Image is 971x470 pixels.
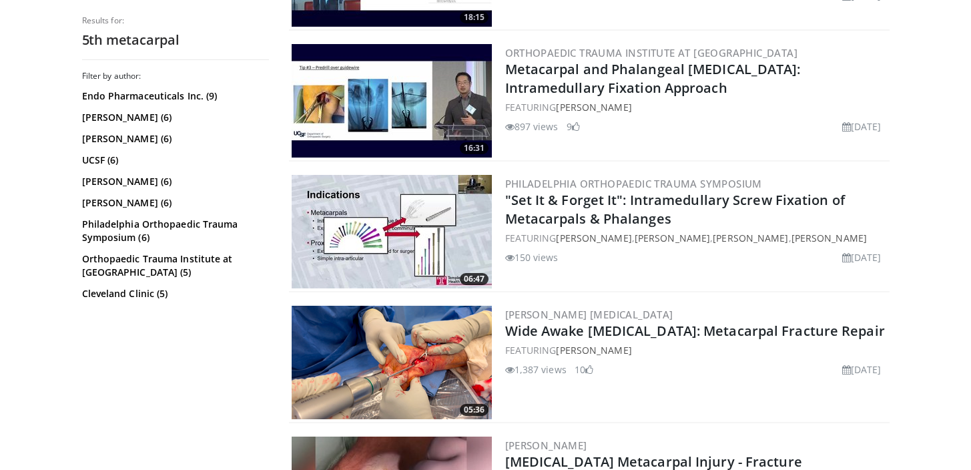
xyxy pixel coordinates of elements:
a: [PERSON_NAME] [635,232,710,244]
a: Orthopaedic Trauma Institute at [GEOGRAPHIC_DATA] [505,46,798,59]
li: 1,387 views [505,363,567,377]
h3: Filter by author: [82,71,269,81]
img: 548764ad-db89-4256-81e1-e97322c58eac.300x170_q85_crop-smart_upscale.jpg [292,175,492,288]
a: 16:31 [292,44,492,158]
a: Orthopaedic Trauma Institute at [GEOGRAPHIC_DATA] (5) [82,252,266,279]
a: [PERSON_NAME] [556,101,631,113]
a: [PERSON_NAME] [791,232,867,244]
li: 897 views [505,120,559,134]
li: [DATE] [842,120,882,134]
span: 18:15 [460,11,489,23]
a: [PERSON_NAME] [MEDICAL_DATA] [505,308,673,321]
h2: 5th metacarpal [82,31,269,49]
img: 877f96b5-2caf-471c-8a6f-1719ff4dcb33.png.300x170_q85_crop-smart_upscale.png [292,306,492,419]
span: 06:47 [460,273,489,285]
a: [PERSON_NAME] [505,439,587,452]
a: Metacarpal and Phalangeal [MEDICAL_DATA]: Intramedullary Fixation Approach [505,60,801,97]
a: 06:47 [292,175,492,288]
a: [PERSON_NAME] (6) [82,111,266,124]
li: [DATE] [842,250,882,264]
a: Philadelphia Orthopaedic Trauma Symposium (6) [82,218,266,244]
a: "Set It & Forget It": Intramedullary Screw Fixation of Metacarpals & Phalanges [505,191,845,228]
a: Philadelphia Orthopaedic Trauma Symposium [505,177,762,190]
a: 05:36 [292,306,492,419]
li: 150 views [505,250,559,264]
li: 9 [567,120,580,134]
li: 10 [575,363,593,377]
div: FEATURING [505,100,887,114]
a: [PERSON_NAME] [713,232,788,244]
a: Cleveland Clinic (5) [82,287,266,300]
div: FEATURING [505,343,887,357]
a: Wide Awake [MEDICAL_DATA]: Metacarpal Fracture Repair [505,322,885,340]
span: 05:36 [460,404,489,416]
a: UCSF (6) [82,154,266,167]
a: [PERSON_NAME] [556,232,631,244]
img: 1488bc42-45ee-4025-b742-1257ca1abbe9.300x170_q85_crop-smart_upscale.jpg [292,44,492,158]
span: 16:31 [460,142,489,154]
a: [PERSON_NAME] (6) [82,132,266,146]
a: [PERSON_NAME] (6) [82,175,266,188]
p: Results for: [82,15,269,26]
a: [PERSON_NAME] (6) [82,196,266,210]
a: Endo Pharmaceuticals Inc. (9) [82,89,266,103]
a: [PERSON_NAME] [556,344,631,357]
li: [DATE] [842,363,882,377]
div: FEATURING , , , [505,231,887,245]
